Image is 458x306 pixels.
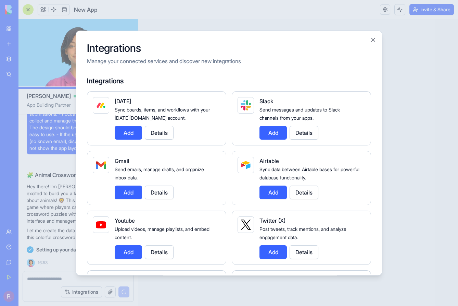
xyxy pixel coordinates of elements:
button: Add [115,245,142,259]
h4: Integrations [87,76,371,86]
span: Gmail [115,157,129,164]
button: Details [145,245,174,259]
span: Sync data between Airtable bases for powerful database functionality. [259,166,359,180]
button: Add [115,126,142,140]
button: Details [290,245,318,259]
button: Details [290,126,318,140]
button: Details [290,186,318,199]
button: Add [259,186,287,199]
span: Post tweets, track mentions, and analyze engagement data. [259,226,346,240]
p: Manage your connected services and discover new integrations [87,57,371,65]
span: Airtable [259,157,279,164]
span: Twitter (X) [259,217,285,224]
button: Add [115,186,142,199]
button: Details [145,126,174,140]
span: Send messages and updates to Slack channels from your apps. [259,107,340,121]
button: Add [259,245,287,259]
button: Details [145,186,174,199]
span: Slack [259,98,273,105]
h2: Integrations [87,42,371,54]
span: Send emails, manage drafts, and organize inbox data. [115,166,204,180]
button: Add [259,126,287,140]
span: [DATE] [115,98,131,105]
span: Sync boards, items, and workflows with your [DATE][DOMAIN_NAME] account. [115,107,210,121]
span: Youtube [115,217,135,224]
span: Upload videos, manage playlists, and embed content. [115,226,209,240]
